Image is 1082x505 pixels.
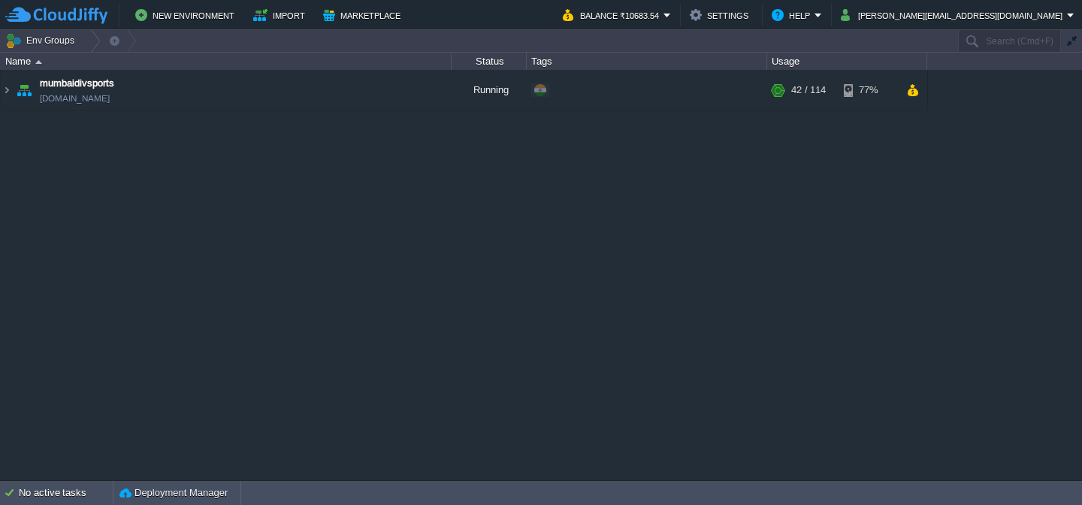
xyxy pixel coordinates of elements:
[5,6,107,25] img: CloudJiffy
[2,53,451,70] div: Name
[452,70,527,110] div: Running
[40,76,114,91] a: mumbaidivsports
[768,53,926,70] div: Usage
[791,70,826,110] div: 42 / 114
[844,70,893,110] div: 77%
[135,6,239,24] button: New Environment
[35,60,42,64] img: AMDAwAAAACH5BAEAAAAALAAAAAABAAEAAAICRAEAOw==
[5,30,80,51] button: Env Groups
[841,6,1067,24] button: [PERSON_NAME][EMAIL_ADDRESS][DOMAIN_NAME]
[527,53,766,70] div: Tags
[253,6,310,24] button: Import
[690,6,753,24] button: Settings
[19,481,113,505] div: No active tasks
[40,91,110,106] a: [DOMAIN_NAME]
[323,6,405,24] button: Marketplace
[563,6,663,24] button: Balance ₹10683.54
[452,53,526,70] div: Status
[772,6,815,24] button: Help
[119,485,228,500] button: Deployment Manager
[14,70,35,110] img: AMDAwAAAACH5BAEAAAAALAAAAAABAAEAAAICRAEAOw==
[1,70,13,110] img: AMDAwAAAACH5BAEAAAAALAAAAAABAAEAAAICRAEAOw==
